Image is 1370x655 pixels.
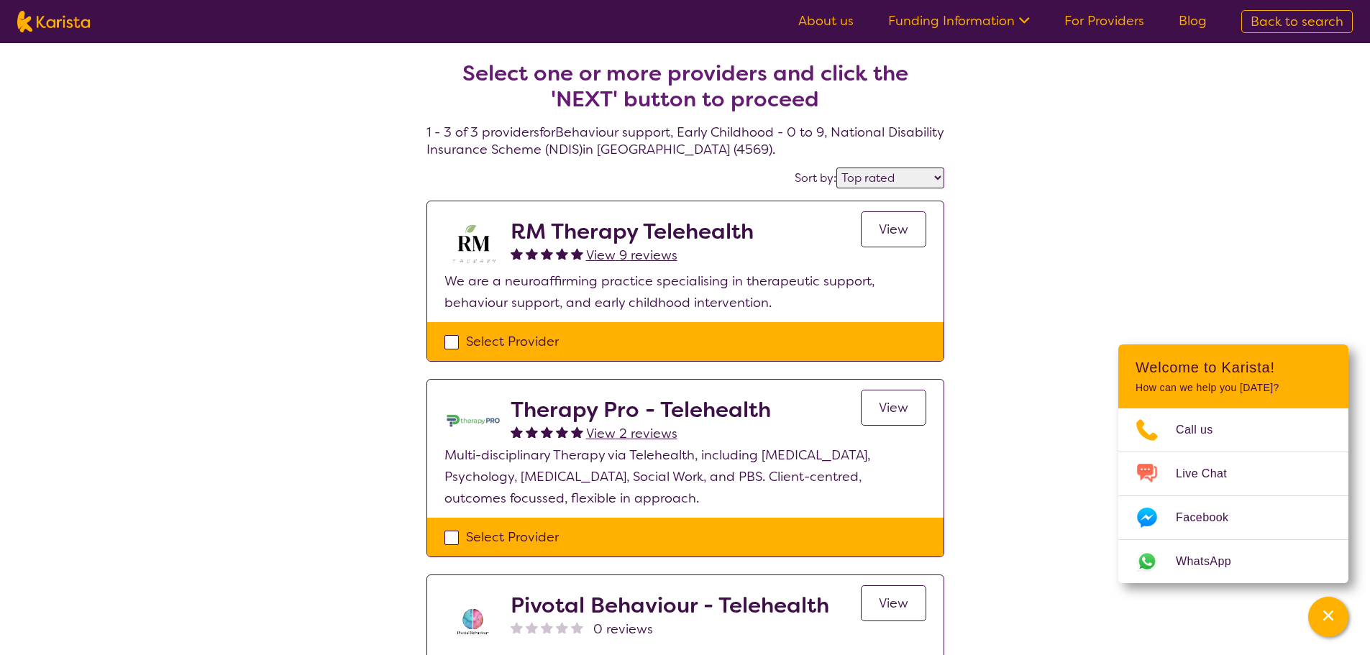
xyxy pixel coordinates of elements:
a: For Providers [1064,12,1144,29]
img: fullstar [526,426,538,438]
h2: RM Therapy Telehealth [511,219,754,244]
label: Sort by: [795,170,836,185]
h2: Select one or more providers and click the 'NEXT' button to proceed [444,60,927,112]
img: fullstar [556,247,568,260]
img: fullstar [541,247,553,260]
span: View [879,399,908,416]
img: Karista logo [17,11,90,32]
img: fullstar [541,426,553,438]
div: Channel Menu [1118,344,1348,583]
a: View [861,390,926,426]
span: View [879,595,908,612]
img: fullstar [511,247,523,260]
span: Live Chat [1176,463,1244,485]
h2: Therapy Pro - Telehealth [511,397,771,423]
h2: Welcome to Karista! [1136,359,1331,376]
a: View [861,211,926,247]
a: About us [798,12,854,29]
span: View [879,221,908,238]
span: View 2 reviews [586,425,677,442]
span: Back to search [1251,13,1343,30]
ul: Choose channel [1118,408,1348,583]
a: Blog [1179,12,1207,29]
a: Web link opens in a new tab. [1118,540,1348,583]
img: lehxprcbtunjcwin5sb4.jpg [444,397,502,444]
img: s8av3rcikle0tbnjpqc8.png [444,592,502,650]
p: We are a neuroaffirming practice specialising in therapeutic support, behaviour support, and earl... [444,270,926,313]
img: fullstar [571,247,583,260]
p: How can we help you [DATE]? [1136,382,1331,394]
span: Call us [1176,419,1230,441]
span: Facebook [1176,507,1246,528]
a: Back to search [1241,10,1353,33]
span: View 9 reviews [586,247,677,264]
span: WhatsApp [1176,551,1248,572]
img: nonereviewstar [541,621,553,633]
a: View [861,585,926,621]
img: nonereviewstar [571,621,583,633]
img: fullstar [526,247,538,260]
p: Multi-disciplinary Therapy via Telehealth, including [MEDICAL_DATA], Psychology, [MEDICAL_DATA], ... [444,444,926,509]
img: fullstar [511,426,523,438]
img: nonereviewstar [556,621,568,633]
button: Channel Menu [1308,597,1348,637]
img: nonereviewstar [511,621,523,633]
a: View 9 reviews [586,244,677,266]
h2: Pivotal Behaviour - Telehealth [511,592,829,618]
span: 0 reviews [593,618,653,640]
h4: 1 - 3 of 3 providers for Behaviour support , Early Childhood - 0 to 9 , National Disability Insur... [426,26,944,158]
a: Funding Information [888,12,1030,29]
img: b3hjthhf71fnbidirs13.png [444,219,502,270]
img: fullstar [556,426,568,438]
a: View 2 reviews [586,423,677,444]
img: fullstar [571,426,583,438]
img: nonereviewstar [526,621,538,633]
